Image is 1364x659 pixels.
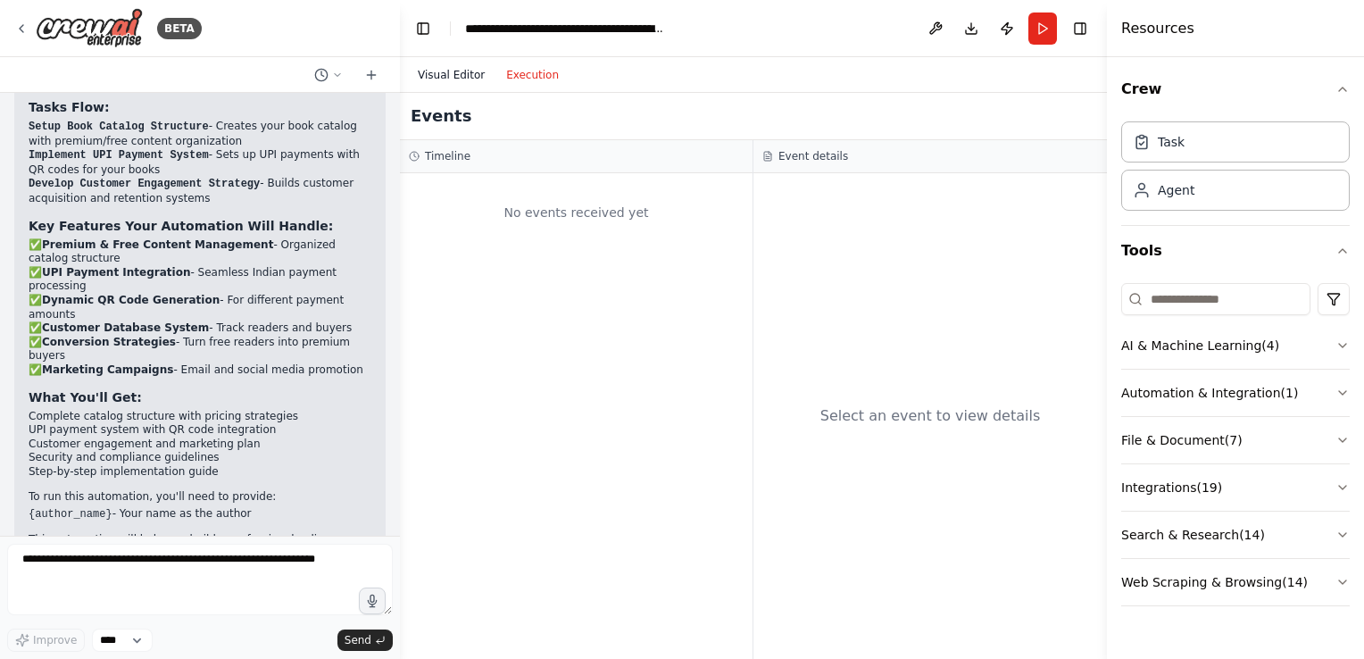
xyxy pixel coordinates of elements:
button: Search & Research(14) [1121,512,1350,558]
button: AI & Machine Learning(4) [1121,322,1350,369]
button: Click to speak your automation idea [359,588,386,614]
p: This automation will help you build a professional online bookstore that effectively monetizes bo... [29,533,371,603]
button: File & Document(7) [1121,417,1350,463]
strong: What You'll Get: [29,390,142,405]
button: Tools [1121,226,1350,276]
div: No events received yet [409,182,744,243]
button: Hide right sidebar [1068,16,1093,41]
strong: Marketing Campaigns [42,363,173,376]
h3: Timeline [425,149,470,163]
button: Automation & Integration(1) [1121,370,1350,416]
button: Switch to previous chat [307,64,350,86]
div: Agent [1158,181,1194,199]
p: ✅ - Organized catalog structure ✅ - Seamless Indian payment processing ✅ - For different payment ... [29,238,371,378]
button: Execution [495,64,570,86]
div: Select an event to view details [820,405,1041,427]
code: Setup Book Catalog Structure [29,121,209,133]
strong: Tasks Flow: [29,100,110,114]
li: Customer engagement and marketing plan [29,438,371,452]
div: Crew [1121,114,1350,225]
span: Send [345,633,371,647]
code: {author_name} [29,508,112,521]
li: Step-by-step implementation guide [29,465,371,480]
button: Send [337,630,393,651]
button: Visual Editor [407,64,495,86]
strong: Premium & Free Content Management [42,238,273,251]
strong: Conversion Strategies [42,336,176,348]
span: Improve [33,633,77,647]
button: Web Scraping & Browsing(14) [1121,559,1350,605]
img: Logo [36,8,143,48]
strong: Key Features Your Automation Will Handle: [29,219,333,233]
nav: breadcrumb [465,20,666,38]
h3: Event details [778,149,848,163]
li: - Your name as the author [29,507,371,522]
strong: Customer Database System [42,321,209,334]
li: - Creates your book catalog with premium/free content organization [29,120,371,148]
li: Complete catalog structure with pricing strategies [29,410,371,424]
button: Integrations(19) [1121,464,1350,511]
strong: Dynamic QR Code Generation [42,294,220,306]
code: Implement UPI Payment System [29,149,209,162]
li: - Sets up UPI payments with QR codes for your books [29,148,371,177]
li: - Builds customer acquisition and retention systems [29,177,371,205]
div: Tools [1121,276,1350,621]
strong: UPI Payment Integration [42,266,190,279]
h4: Resources [1121,18,1194,39]
code: Develop Customer Engagement Strategy [29,178,260,190]
button: Crew [1121,64,1350,114]
div: BETA [157,18,202,39]
p: To run this automation, you'll need to provide: [29,490,371,505]
li: Security and compliance guidelines [29,451,371,465]
button: Hide left sidebar [411,16,436,41]
li: UPI payment system with QR code integration [29,423,371,438]
button: Improve [7,629,85,652]
button: Start a new chat [357,64,386,86]
div: Task [1158,133,1185,151]
h2: Events [411,104,471,129]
